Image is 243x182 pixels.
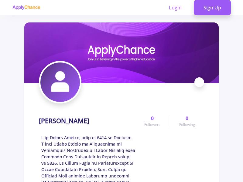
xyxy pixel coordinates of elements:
span: 0 [151,115,154,122]
a: 0Following [170,115,204,127]
img: Sadegh Panahiavatar [40,62,80,102]
img: Sadegh Panahicover image [24,22,219,83]
img: applychance logo text only [12,5,40,10]
h1: [PERSON_NAME] [39,117,89,125]
span: 0 [186,115,188,122]
a: 0Followers [135,115,169,127]
span: Followers [144,122,160,127]
span: Following [179,122,195,127]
